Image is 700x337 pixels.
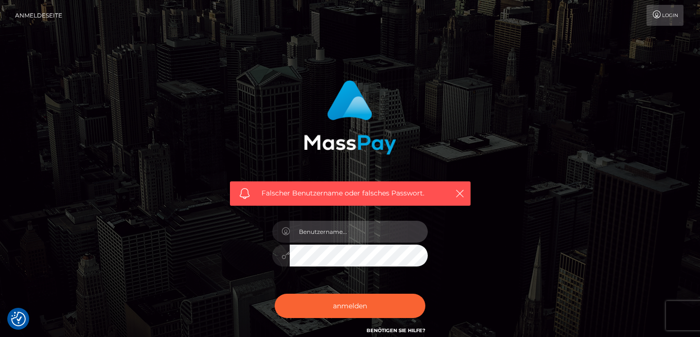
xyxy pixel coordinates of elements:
button: Einwilligungspräferenzen [11,312,26,326]
a: Anmeldeseite [15,5,62,26]
button: anmelden [275,294,425,318]
img: Zustimmungsschaltfläche erneut aufrufen [11,312,26,326]
a: Login [647,5,683,26]
font: anmelden [333,302,367,310]
img: MassPay-Anmeldung [304,80,396,155]
a: Benötigen Sie Hilfe? [367,327,425,334]
font: Falscher Benutzername oder falsches Passwort. [262,189,424,197]
font: Login [662,12,678,18]
input: Benutzername... [290,221,428,243]
font: Anmeldeseite [15,12,62,19]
